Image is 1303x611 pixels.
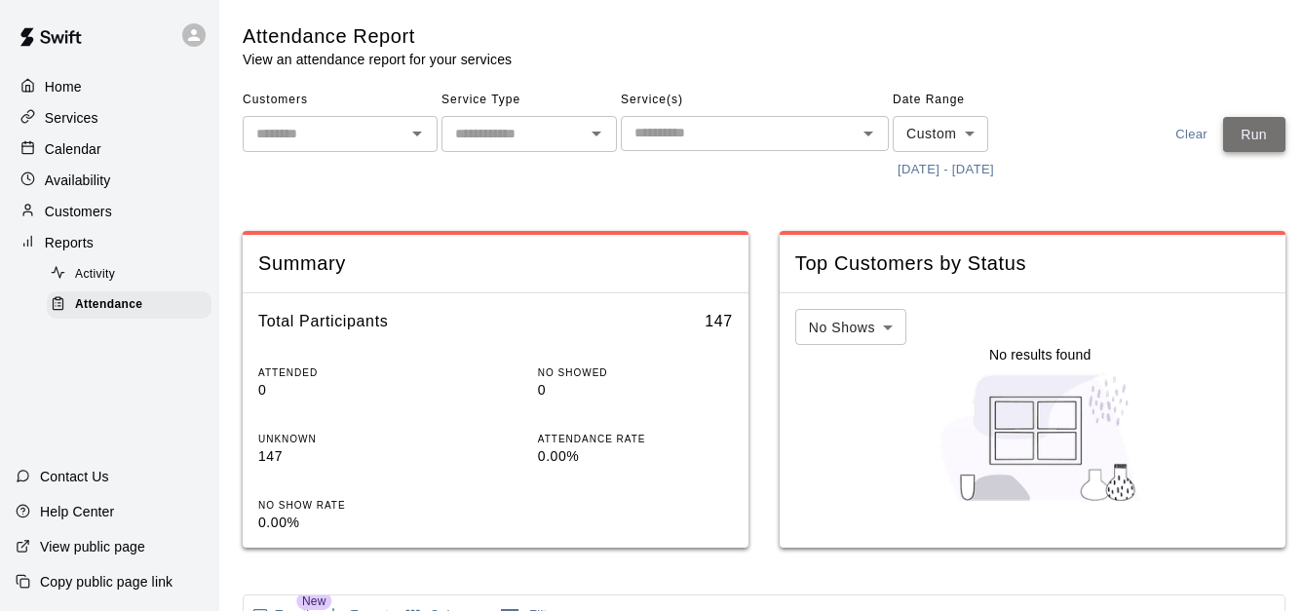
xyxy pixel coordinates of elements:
[931,364,1150,511] img: Nothing to see here
[258,250,733,277] span: Summary
[258,380,453,401] p: 0
[45,139,101,159] p: Calendar
[40,502,114,521] p: Help Center
[795,309,906,345] div: No Shows
[1161,117,1223,153] button: Clear
[16,197,204,226] a: Customers
[45,77,82,96] p: Home
[16,72,204,101] a: Home
[45,202,112,221] p: Customers
[258,498,453,513] p: NO SHOW RATE
[538,365,733,380] p: NO SHOWED
[75,295,142,315] span: Attendance
[45,233,94,252] p: Reports
[16,103,204,133] a: Services
[16,134,204,164] a: Calendar
[795,250,1270,277] span: Top Customers by Status
[47,261,211,288] div: Activity
[441,85,617,116] span: Service Type
[538,446,733,467] p: 0.00%
[893,85,1063,116] span: Date Range
[47,289,219,320] a: Attendance
[243,85,438,116] span: Customers
[621,85,889,116] span: Service(s)
[16,228,204,257] a: Reports
[258,446,453,467] p: 147
[258,432,453,446] p: UNKNOWN
[16,166,204,195] a: Availability
[1223,117,1285,153] button: Run
[855,120,882,147] button: Open
[583,120,610,147] button: Open
[893,116,988,152] div: Custom
[538,380,733,401] p: 0
[403,120,431,147] button: Open
[40,467,109,486] p: Contact Us
[538,432,733,446] p: ATTENDANCE RATE
[243,50,512,69] p: View an attendance report for your services
[47,291,211,319] div: Attendance
[989,345,1091,364] p: No results found
[258,309,388,334] h6: Total Participants
[40,537,145,556] p: View public page
[75,265,115,285] span: Activity
[40,572,172,592] p: Copy public page link
[45,171,111,190] p: Availability
[258,513,453,533] p: 0.00%
[243,23,512,50] h5: Attendance Report
[705,309,733,334] h6: 147
[296,592,331,610] span: New
[258,365,453,380] p: ATTENDED
[893,155,999,185] button: [DATE] - [DATE]
[45,108,98,128] p: Services
[47,259,219,289] a: Activity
